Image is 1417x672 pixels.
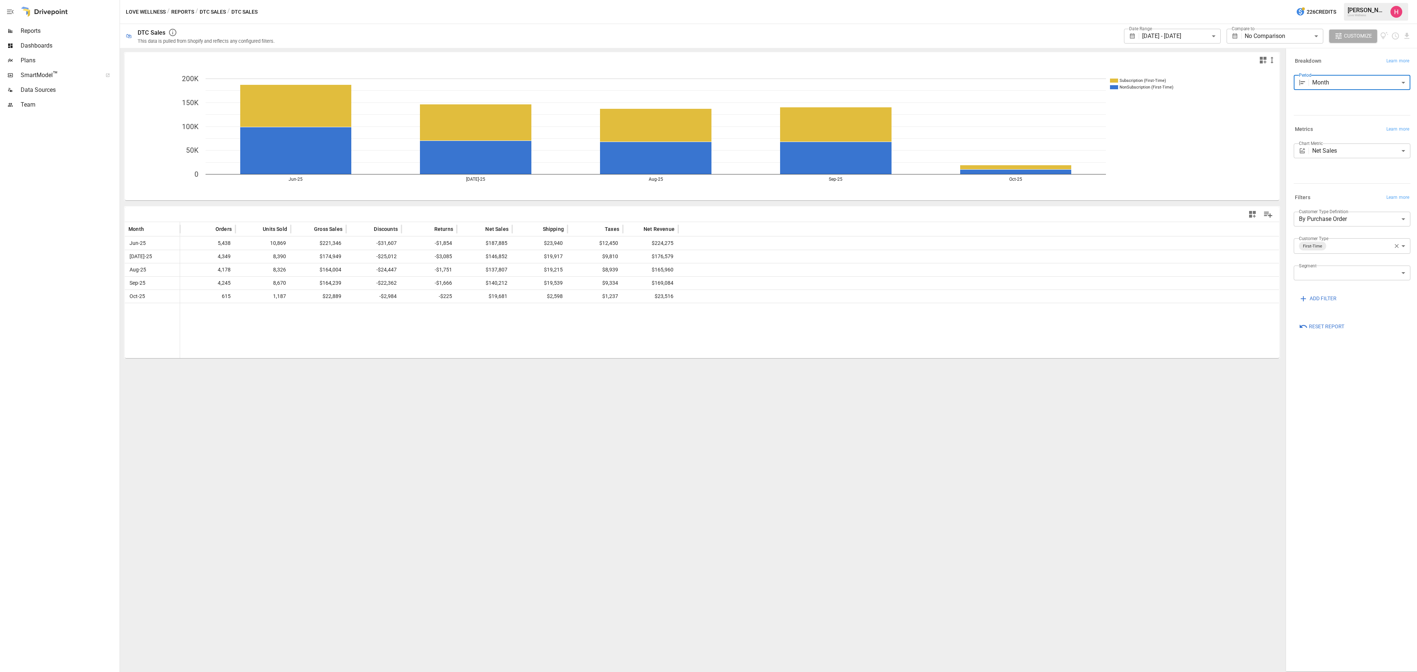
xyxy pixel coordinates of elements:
[1142,29,1220,44] div: [DATE] - [DATE]
[1009,177,1022,182] text: Oct-25
[138,38,275,44] div: This data is pulled from Shopify and reflects any configured filters.
[138,29,165,36] div: DTC Sales
[571,277,619,290] span: $9,334
[126,7,166,17] button: Love Wellness
[543,225,564,233] span: Shipping
[1386,126,1409,133] span: Learn more
[294,250,342,263] span: $174,949
[1386,194,1409,201] span: Learn more
[350,290,398,303] span: -$2,984
[128,250,176,263] span: [DATE]-25
[627,263,675,276] span: $165,960
[216,225,232,233] span: Orders
[1295,194,1310,202] h6: Filters
[128,225,144,233] span: Month
[196,7,198,17] div: /
[126,32,132,39] div: 🛍
[350,263,398,276] span: -$24,447
[1300,242,1325,250] span: First-Time
[649,177,663,182] text: Aug-25
[461,250,508,263] span: $146,852
[1294,292,1342,305] button: ADD FILTER
[1299,235,1328,242] label: Customer Type
[239,277,287,290] span: 8,670
[461,237,508,250] span: $187,885
[252,224,262,234] button: Sort
[485,225,508,233] span: Net Sales
[1312,75,1410,90] div: Month
[1329,30,1377,43] button: Customize
[405,277,453,290] span: -$1,666
[461,263,508,276] span: $137,807
[21,100,118,109] span: Team
[171,7,194,17] button: Reports
[516,237,564,250] span: $23,940
[184,263,232,276] span: 4,178
[516,250,564,263] span: $19,917
[239,290,287,303] span: 1,187
[627,237,675,250] span: $224,275
[516,263,564,276] span: $19,215
[1299,72,1311,78] label: Period
[204,224,215,234] button: Sort
[21,71,97,80] span: SmartModel
[21,86,118,94] span: Data Sources
[294,263,342,276] span: $164,004
[1232,25,1255,32] label: Compare to
[145,224,155,234] button: Sort
[1344,31,1372,41] span: Customize
[1260,206,1276,223] button: Manage Columns
[1403,32,1411,40] button: Download report
[1307,7,1336,17] span: 226 Credits
[350,237,398,250] span: -$31,607
[294,290,342,303] span: $22,889
[294,277,342,290] span: $164,239
[128,277,176,290] span: Sep-25
[263,225,287,233] span: Units Sold
[571,263,619,276] span: $8,939
[474,224,485,234] button: Sort
[1348,14,1386,17] div: Love Wellness
[405,237,453,250] span: -$1,854
[1386,1,1407,22] button: Hayley Rovet
[239,250,287,263] span: 8,390
[461,290,508,303] span: $19,681
[594,224,604,234] button: Sort
[1129,25,1152,32] label: Date Range
[1295,125,1313,134] h6: Metrics
[227,7,230,17] div: /
[125,67,1279,200] div: A chart.
[21,41,118,50] span: Dashboards
[627,277,675,290] span: $169,084
[627,290,675,303] span: $23,516
[1380,30,1389,43] button: View documentation
[53,70,58,79] span: ™
[1310,294,1337,303] span: ADD FILTER
[21,27,118,35] span: Reports
[350,277,398,290] span: -$22,362
[1390,6,1402,18] img: Hayley Rovet
[461,277,508,290] span: $140,212
[294,237,342,250] span: $221,346
[829,177,842,182] text: Sep-25
[182,75,199,83] text: 200K
[632,224,643,234] button: Sort
[466,177,485,182] text: [DATE]-25
[128,290,176,303] span: Oct-25
[1294,320,1349,333] button: Reset Report
[1294,212,1410,226] div: By Purchase Order
[627,250,675,263] span: $176,579
[1299,208,1348,215] label: Customer Type Definition
[363,224,373,234] button: Sort
[1295,57,1321,65] h6: Breakdown
[167,7,170,17] div: /
[303,224,313,234] button: Sort
[1309,322,1344,331] span: Reset Report
[434,225,453,233] span: Returns
[605,225,619,233] span: Taxes
[1120,85,1173,90] text: NonSubscription (First-Time)
[350,250,398,263] span: -$25,012
[1293,5,1339,19] button: 226Credits
[182,98,199,107] text: 150K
